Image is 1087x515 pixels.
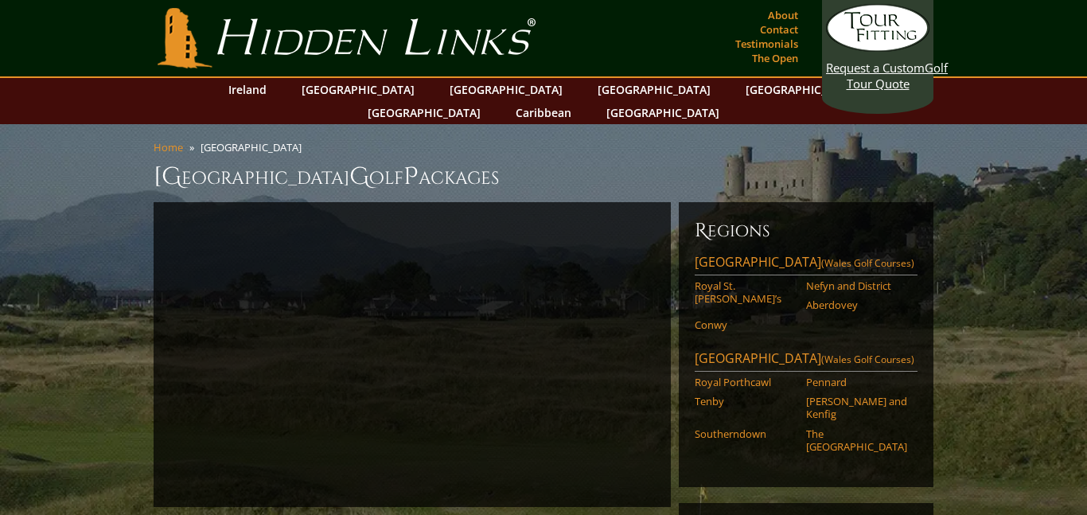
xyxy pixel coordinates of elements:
li: [GEOGRAPHIC_DATA] [201,140,308,154]
a: [GEOGRAPHIC_DATA](Wales Golf Courses) [695,253,918,275]
a: [GEOGRAPHIC_DATA] [294,78,423,101]
span: (Wales Golf Courses) [821,353,914,366]
iframe: Sir-Nick-on-Wales [169,218,655,491]
a: [GEOGRAPHIC_DATA] [738,78,867,101]
span: G [349,161,369,193]
a: Conwy [695,318,796,331]
a: Ireland [220,78,275,101]
a: Testimonials [731,33,802,55]
a: [GEOGRAPHIC_DATA] [442,78,571,101]
span: P [403,161,419,193]
a: [GEOGRAPHIC_DATA] [590,78,719,101]
h1: [GEOGRAPHIC_DATA] olf ackages [154,161,933,193]
a: The Open [748,47,802,69]
a: Royal Porthcawl [695,376,796,388]
a: Pennard [806,376,907,388]
a: Southerndown [695,427,796,440]
a: The [GEOGRAPHIC_DATA] [806,427,907,454]
a: Request a CustomGolf Tour Quote [826,4,929,92]
a: About [764,4,802,26]
a: Nefyn and District [806,279,907,292]
a: Royal St. [PERSON_NAME]’s [695,279,796,306]
h6: Regions [695,218,918,244]
a: [GEOGRAPHIC_DATA](Wales Golf Courses) [695,349,918,372]
a: Contact [756,18,802,41]
a: Caribbean [508,101,579,124]
span: (Wales Golf Courses) [821,256,914,270]
a: Aberdovey [806,298,907,311]
a: Tenby [695,395,796,408]
span: Request a Custom [826,60,925,76]
a: [GEOGRAPHIC_DATA] [360,101,489,124]
a: [GEOGRAPHIC_DATA] [598,101,727,124]
a: [PERSON_NAME] and Kenfig [806,395,907,421]
a: Home [154,140,183,154]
